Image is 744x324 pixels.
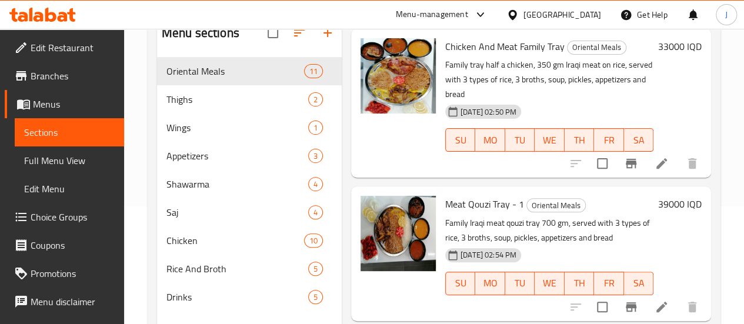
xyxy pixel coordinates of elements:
a: Edit menu item [655,300,669,314]
span: TH [569,275,589,292]
span: Select to update [590,151,615,176]
div: items [304,64,323,78]
div: Chicken10 [157,226,342,255]
span: SA [629,132,649,149]
span: Saj [166,205,308,219]
span: Meat Qouzi Tray - 1 [445,195,524,213]
button: TU [505,272,535,295]
span: 4 [309,207,322,218]
div: items [308,92,323,106]
button: SU [445,128,475,152]
button: MO [475,272,505,295]
span: Rice And Broth [166,262,308,276]
a: Menu disclaimer [5,288,124,316]
button: WE [535,128,564,152]
span: Oriental Meals [527,199,585,212]
span: SU [451,132,471,149]
button: SU [445,272,475,295]
span: Sort sections [285,19,313,47]
a: Coupons [5,231,124,259]
span: Edit Menu [24,182,115,196]
div: Drinks5 [157,283,342,311]
span: 3 [309,151,322,162]
div: items [308,262,323,276]
button: delete [678,293,706,321]
span: Edit Restaurant [31,41,115,55]
div: Menu-management [396,8,468,22]
button: WE [535,272,564,295]
div: Rice And Broth5 [157,255,342,283]
div: Thighs2 [157,85,342,113]
span: TU [510,132,530,149]
a: Menus [5,90,124,118]
span: Choice Groups [31,210,115,224]
a: Edit menu item [655,156,669,171]
button: Branch-specific-item [617,149,645,178]
span: Menus [33,97,115,111]
span: [DATE] 02:54 PM [456,249,521,260]
span: Coupons [31,238,115,252]
span: 1 [309,122,322,133]
button: TH [565,272,594,295]
span: Drinks [166,290,308,304]
button: SA [624,128,653,152]
span: Promotions [31,266,115,280]
span: MO [480,275,500,292]
a: Edit Restaurant [5,34,124,62]
div: items [304,233,323,248]
span: Select to update [590,295,615,319]
span: Chicken [166,233,304,248]
button: FR [594,128,623,152]
span: SU [451,275,471,292]
span: 2 [309,94,322,105]
div: items [308,121,323,135]
span: SA [629,275,649,292]
h2: Menu sections [162,24,239,42]
span: 5 [309,292,322,303]
span: FR [599,132,619,149]
span: FR [599,275,619,292]
button: delete [678,149,706,178]
span: Thighs [166,92,308,106]
h6: 39000 IQD [658,196,702,212]
span: Chicken And Meat Family Tray [445,38,565,55]
span: MO [480,132,500,149]
span: TH [569,132,589,149]
div: items [308,149,323,163]
span: 11 [305,66,322,77]
div: [GEOGRAPHIC_DATA] [523,8,601,21]
div: items [308,177,323,191]
button: TH [565,128,594,152]
button: FR [594,272,623,295]
p: Family Iraqi meat qouzi tray 700 gm, served with 3 types of rice, 3 broths, soup, pickles, appeti... [445,216,653,245]
span: 10 [305,235,322,246]
div: Wings [166,121,308,135]
a: Choice Groups [5,203,124,231]
span: Branches [31,69,115,83]
button: Branch-specific-item [617,293,645,321]
div: items [308,205,323,219]
span: Oriental Meals [166,64,304,78]
button: TU [505,128,535,152]
span: [DATE] 02:50 PM [456,106,521,118]
button: SA [624,272,653,295]
a: Sections [15,118,124,146]
span: Appetizers [166,149,308,163]
a: Edit Menu [15,175,124,203]
div: Oriental Meals [526,198,586,212]
div: Shawarma4 [157,170,342,198]
span: J [725,8,728,21]
span: WE [539,132,559,149]
span: Full Menu View [24,153,115,168]
img: Chicken And Meat Family Tray [361,38,436,113]
div: Saj4 [157,198,342,226]
div: Appetizers3 [157,142,342,170]
a: Branches [5,62,124,90]
button: Add section [313,19,342,47]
